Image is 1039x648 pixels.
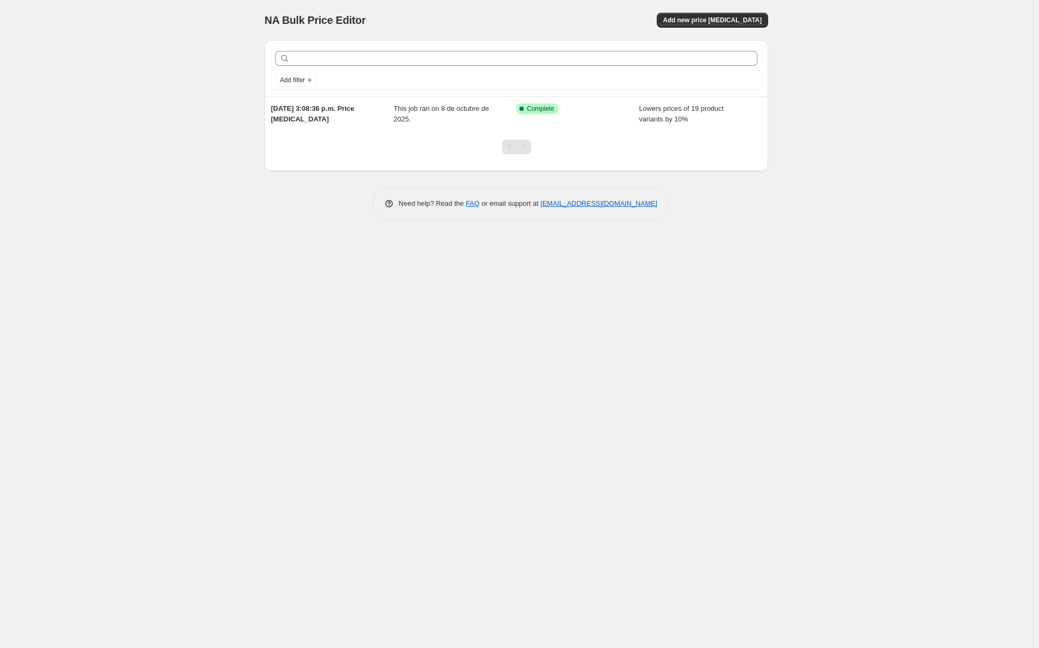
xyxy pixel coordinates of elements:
[663,16,762,24] span: Add new price [MEDICAL_DATA]
[280,76,305,84] span: Add filter
[466,199,480,207] a: FAQ
[541,199,657,207] a: [EMAIL_ADDRESS][DOMAIN_NAME]
[502,139,531,154] nav: Pagination
[657,13,768,28] button: Add new price [MEDICAL_DATA]
[480,199,541,207] span: or email support at
[275,74,318,86] button: Add filter
[527,104,554,113] span: Complete
[639,104,724,123] span: Lowers prices of 19 product variants by 10%
[394,104,489,123] span: This job ran on 8 de octubre de 2025.
[265,14,366,26] span: NA Bulk Price Editor
[271,104,354,123] span: [DATE] 3:08:36 p.m. Price [MEDICAL_DATA]
[399,199,466,207] span: Need help? Read the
